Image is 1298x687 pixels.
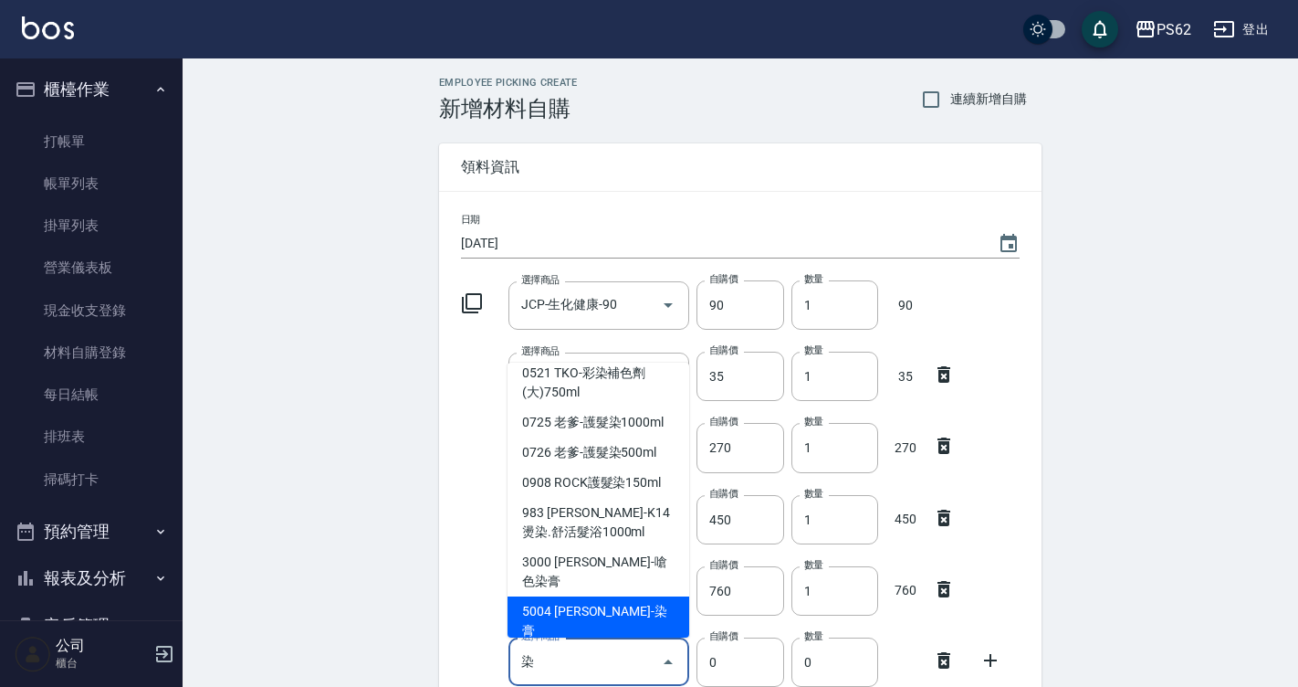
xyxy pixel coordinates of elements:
input: YYYY/MM/DD [461,228,979,259]
p: 35 [885,367,926,386]
label: 選擇商品 [521,273,560,287]
li: 0908 ROCK護髮染150ml [508,468,689,498]
img: Person [15,636,51,672]
li: 983 [PERSON_NAME]-K14燙染.舒活髮浴1000ml [508,498,689,547]
p: 270 [885,439,926,458]
p: 760 [885,581,926,600]
button: Open [654,291,683,320]
a: 材料自購登錄 [7,332,175,374]
a: 每日結帳 [7,374,175,416]
button: 櫃檯作業 [7,66,175,113]
label: 自購價 [709,415,738,428]
li: 0725 老爹-護髮染1000ml [508,407,689,438]
a: 掃碼打卡 [7,459,175,501]
div: PS62 [1157,18,1191,41]
h5: 公司 [56,637,149,655]
button: PS62 [1127,11,1199,48]
a: 帳單列表 [7,163,175,205]
a: 現金收支登錄 [7,290,175,332]
button: save [1082,11,1118,48]
a: 排班表 [7,416,175,458]
label: 選擇商品 [521,344,560,358]
li: 0521 TKO-彩染補色劑(大)750ml [508,358,689,407]
p: 櫃台 [56,655,149,671]
label: 日期 [461,213,480,227]
button: 報表及分析 [7,555,175,602]
label: 數量 [804,272,823,286]
label: 自購價 [709,558,738,572]
h3: 新增材料自購 [439,96,578,122]
label: 自購價 [709,487,738,501]
button: Close [654,648,683,677]
a: 掛單列表 [7,205,175,247]
label: 數量 [804,558,823,572]
img: Logo [22,16,74,39]
label: 自購價 [709,629,738,643]
label: 自購價 [709,343,738,357]
label: 數量 [804,487,823,501]
a: 打帳單 [7,121,175,163]
label: 數量 [804,415,823,428]
h2: Employee Picking Create [439,77,578,89]
li: 3000 [PERSON_NAME]-嗆色染膏 [508,547,689,597]
label: 數量 [804,629,823,643]
button: 預約管理 [7,508,175,555]
span: 領料資訊 [461,158,1020,176]
p: 90 [885,296,926,315]
label: 數量 [804,343,823,357]
button: 客戶管理 [7,602,175,650]
li: 5004 [PERSON_NAME]-染膏 [508,597,689,646]
button: Choose date, selected date is 2025-09-25 [987,222,1031,266]
li: 0726 老爹-護髮染500ml [508,438,689,468]
span: 連續新增自購 [950,90,1027,109]
a: 營業儀表板 [7,247,175,289]
p: 450 [885,510,926,529]
button: 登出 [1206,13,1276,47]
label: 自購價 [709,272,738,286]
